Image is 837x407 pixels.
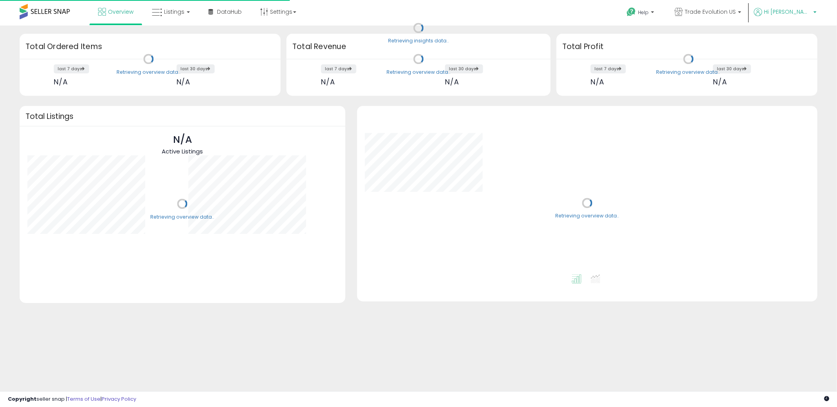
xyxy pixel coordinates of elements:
[150,214,214,221] div: Retrieving overview data..
[117,69,181,76] div: Retrieving overview data..
[656,69,720,76] div: Retrieving overview data..
[754,8,817,26] a: Hi [PERSON_NAME]
[217,8,242,16] span: DataHub
[164,8,184,16] span: Listings
[764,8,811,16] span: Hi [PERSON_NAME]
[555,213,619,220] div: Retrieving overview data..
[387,69,450,76] div: Retrieving overview data..
[620,1,662,26] a: Help
[626,7,636,17] i: Get Help
[685,8,736,16] span: Trade Evolution US
[108,8,133,16] span: Overview
[638,9,649,16] span: Help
